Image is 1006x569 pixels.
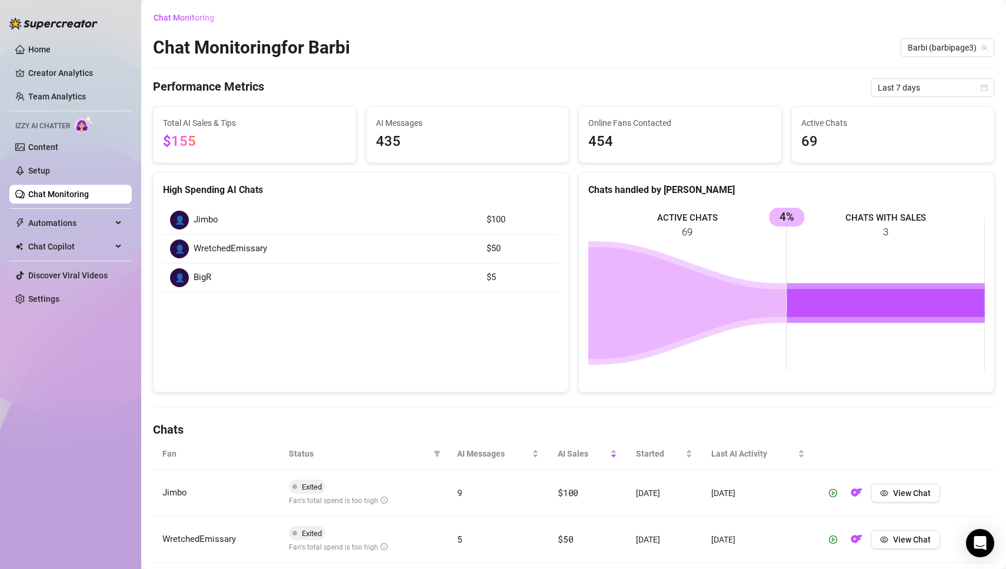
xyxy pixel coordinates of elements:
div: 👤 [170,211,189,229]
span: Fan's total spend is too high [289,497,388,505]
a: Creator Analytics [28,64,122,82]
a: Settings [28,294,59,304]
button: Chat Monitoring [153,8,224,27]
h4: Chats [153,421,994,438]
span: Jimbo [194,213,218,227]
span: Automations [28,214,112,232]
a: Setup [28,166,50,175]
span: View Chat [893,535,931,544]
th: Last AI Activity [702,438,814,470]
span: BigR [194,271,211,285]
th: Fan [153,438,279,470]
span: play-circle [829,489,837,497]
span: 454 [588,131,772,153]
span: 5 [457,533,462,545]
span: 9 [457,487,462,498]
span: calendar [981,84,988,91]
th: AI Sales [548,438,627,470]
article: $5 [487,271,552,285]
button: OF [847,484,866,503]
img: OF [851,487,862,498]
span: Izzy AI Chatter [15,121,70,132]
span: thunderbolt [15,218,25,228]
span: AI Sales [558,447,608,460]
div: Chats handled by [PERSON_NAME] [588,182,984,197]
span: Chat Copilot [28,237,112,256]
span: info-circle [381,497,388,504]
td: [DATE] [627,517,702,563]
span: Barbi (barbipage3) [908,39,987,56]
span: WretchedEmissary [162,534,236,544]
a: Discover Viral Videos [28,271,108,280]
span: Jimbo [162,487,187,498]
span: filter [434,450,441,457]
td: [DATE] [627,470,702,517]
th: AI Messages [448,438,549,470]
div: High Spending AI Chats [163,182,559,197]
span: Fan's total spend is too high [289,543,388,551]
button: View Chat [871,484,940,503]
span: AI Messages [376,117,559,129]
span: eye [880,535,888,544]
span: Exited [302,483,322,491]
span: Online Fans Contacted [588,117,772,129]
span: AI Messages [457,447,530,460]
span: info-circle [381,543,388,550]
span: Last 7 days [878,79,987,97]
span: Active Chats [801,117,985,129]
th: Started [627,438,702,470]
span: WretchedEmissary [194,242,267,256]
a: Chat Monitoring [28,189,89,199]
span: $50 [558,533,573,545]
span: Exited [302,529,322,538]
span: Last AI Activity [711,447,795,460]
span: $155 [163,133,196,149]
img: AI Chatter [75,116,93,133]
img: logo-BBDzfeDw.svg [9,18,98,29]
button: View Chat [871,530,940,549]
article: $50 [487,242,552,256]
img: Chat Copilot [15,242,23,251]
span: eye [880,489,888,497]
a: OF [847,537,866,547]
div: 👤 [170,239,189,258]
span: team [981,44,988,51]
h4: Performance Metrics [153,78,264,97]
a: OF [847,491,866,500]
span: Status [289,447,429,460]
div: 👤 [170,268,189,287]
span: filter [431,445,443,462]
td: [DATE] [702,517,814,563]
span: View Chat [893,488,931,498]
span: $100 [558,487,578,498]
span: play-circle [829,535,837,544]
td: [DATE] [702,470,814,517]
span: 69 [801,131,985,153]
a: Home [28,45,51,54]
span: Chat Monitoring [154,13,214,22]
span: Total AI Sales & Tips [163,117,347,129]
div: Open Intercom Messenger [966,529,994,557]
button: OF [847,530,866,549]
article: $100 [487,213,552,227]
a: Content [28,142,58,152]
a: Team Analytics [28,92,86,101]
span: Started [636,447,683,460]
h2: Chat Monitoring for Barbi [153,36,350,59]
img: OF [851,533,862,545]
span: 435 [376,131,559,153]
